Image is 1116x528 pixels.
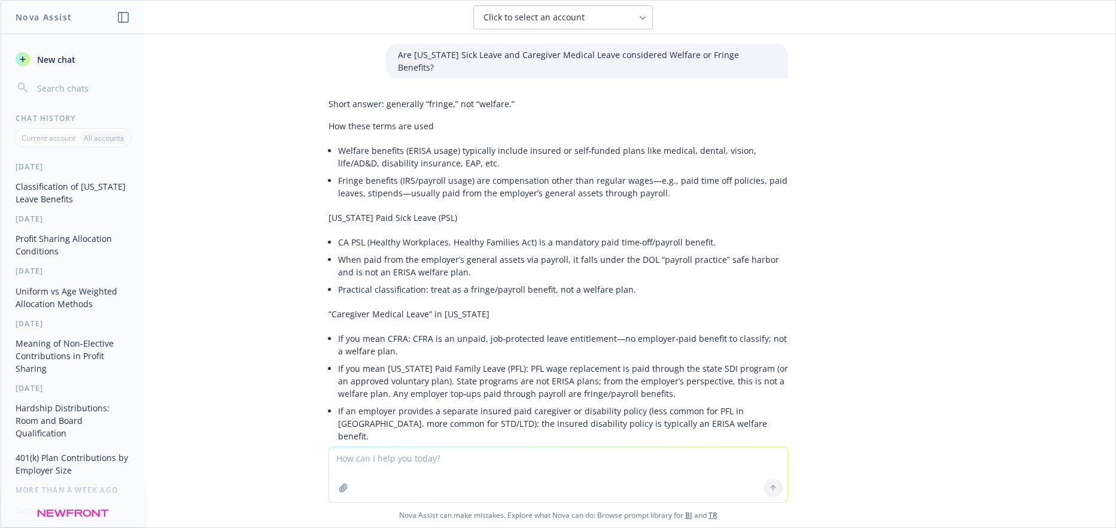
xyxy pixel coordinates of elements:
button: Meaning of Non-Elective Contributions in Profit Sharing [11,333,135,378]
li: When paid from the employer’s general assets via payroll, it falls under the DOL “payroll practic... [338,251,788,281]
div: More than a week ago [1,485,144,495]
div: [DATE] [1,162,144,172]
button: 401(k) Plan Contributions by Employer Size [11,448,135,480]
span: Nova Assist can make mistakes. Explore what Nova can do: Browse prompt library for and [5,503,1111,527]
p: Current account [22,133,75,143]
p: “Caregiver Medical Leave” in [US_STATE] [329,308,788,320]
button: Summary Request [11,500,135,520]
a: TR [708,510,717,520]
li: If an employer provides a separate insured paid caregiver or disability policy (less common for P... [338,402,788,445]
span: New chat [35,53,75,66]
button: Click to select an account [473,5,653,29]
div: [DATE] [1,266,144,276]
button: Uniform vs Age Weighted Allocation Methods [11,281,135,314]
li: If you mean CFRA: CFRA is an unpaid, job‑protected leave entitlement—no employer‑paid benefit to ... [338,330,788,360]
a: BI [685,510,692,520]
li: Practical classification: treat as a fringe/payroll benefit, not a welfare plan. [338,281,788,298]
p: Are [US_STATE] Sick Leave and Caregiver Medical Leave considered Welfare or Fringe Benefits? [398,48,776,74]
li: If you mean [US_STATE] Paid Family Leave (PFL): PFL wage replacement is paid through the state SD... [338,360,788,402]
li: Fringe benefits (IRS/payroll usage) are compensation other than regular wages—e.g., paid time off... [338,172,788,202]
button: New chat [11,48,135,70]
button: Profit Sharing Allocation Conditions [11,229,135,261]
div: [DATE] [1,214,144,224]
div: Chat History [1,113,144,123]
p: How these terms are used [329,120,788,132]
li: Welfare benefits (ERISA usage) typically include insured or self‑funded plans like medical, denta... [338,142,788,172]
div: [DATE] [1,318,144,329]
input: Search chats [35,80,130,96]
li: CA PSL (Healthy Workplaces, Healthy Families Act) is a mandatory paid time‑off/payroll benefit. [338,233,788,251]
div: [DATE] [1,383,144,393]
p: All accounts [84,133,124,143]
button: Hardship Distributions: Room and Board Qualification [11,398,135,443]
h1: Nova Assist [16,11,72,23]
span: Click to select an account [484,11,585,23]
button: Classification of [US_STATE] Leave Benefits [11,177,135,209]
p: [US_STATE] Paid Sick Leave (PSL) [329,211,788,224]
p: Short answer: generally “fringe,” not “welfare.” [329,98,788,110]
